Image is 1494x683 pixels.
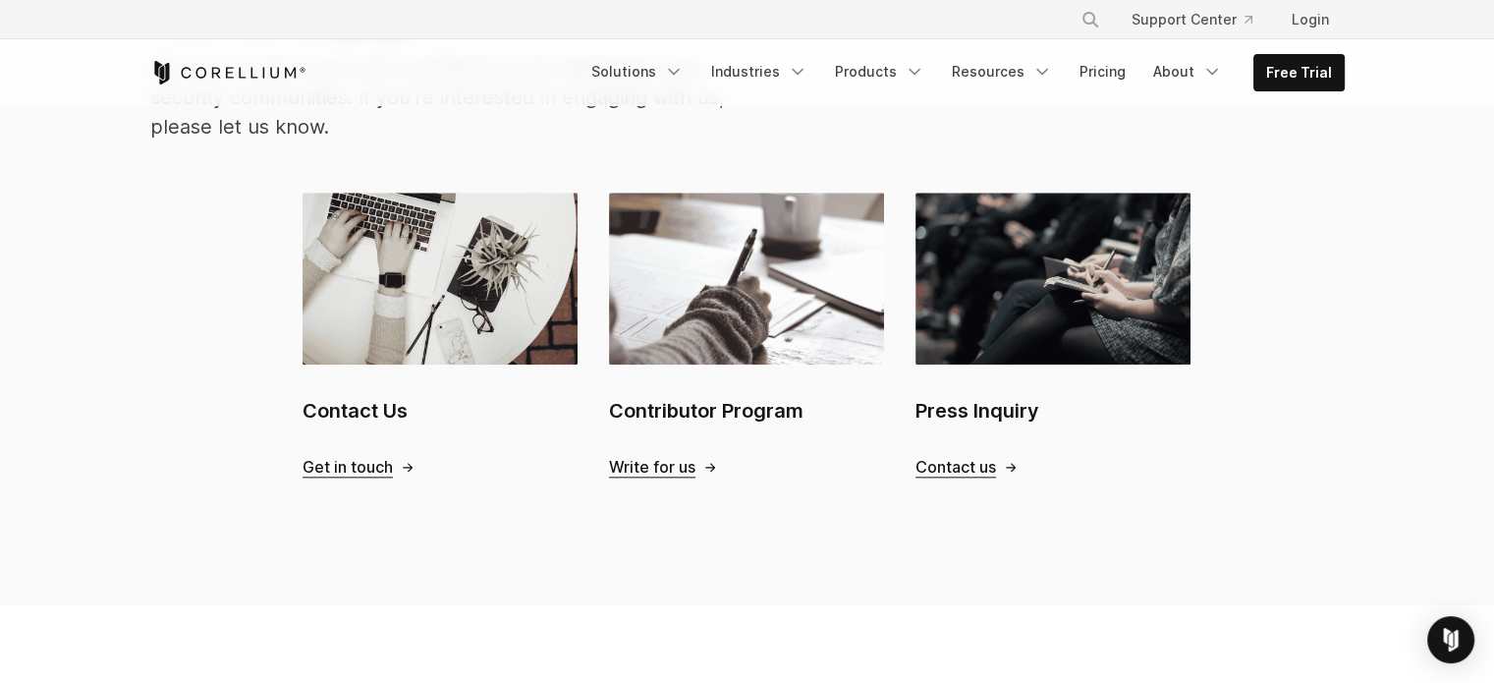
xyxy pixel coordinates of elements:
[915,193,1190,364] img: Press Inquiry
[609,396,884,426] h2: Contributor Program
[609,193,884,364] img: Contributor Program
[915,457,996,478] span: Contact us
[1141,54,1234,89] a: About
[699,54,819,89] a: Industries
[1276,2,1345,37] a: Login
[1057,2,1345,37] div: Navigation Menu
[1068,54,1137,89] a: Pricing
[1254,55,1344,90] a: Free Trial
[580,54,695,89] a: Solutions
[915,193,1190,477] a: Press Inquiry Press Inquiry Contact us
[580,54,1345,91] div: Navigation Menu
[915,396,1190,426] h2: Press Inquiry
[940,54,1064,89] a: Resources
[303,193,578,364] img: Contact Us
[823,54,936,89] a: Products
[303,396,578,426] h2: Contact Us
[609,457,695,478] span: Write for us
[609,193,884,477] a: Contributor Program Contributor Program Write for us
[1073,2,1108,37] button: Search
[303,457,393,478] span: Get in touch
[1116,2,1268,37] a: Support Center
[303,193,578,477] a: Contact Us Contact Us Get in touch
[1427,616,1474,663] div: Open Intercom Messenger
[150,61,306,85] a: Corellium Home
